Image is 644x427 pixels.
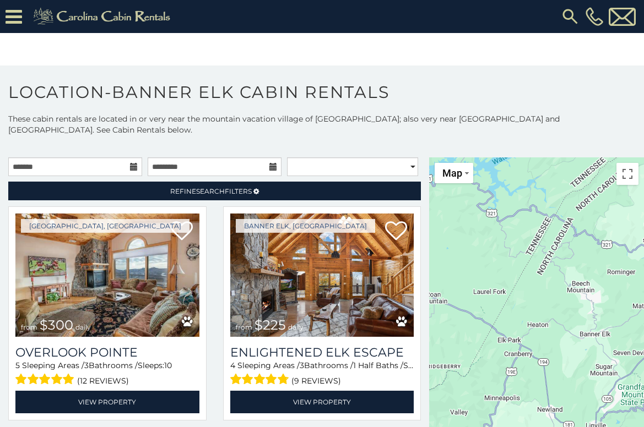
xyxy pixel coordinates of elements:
[21,323,37,331] span: from
[15,214,199,337] a: Overlook Pointe from $300 daily
[75,323,91,331] span: daily
[28,6,180,28] img: Khaki-logo.png
[560,7,580,26] img: search-regular.svg
[15,391,199,413] a: View Property
[385,220,407,243] a: Add to favorites
[84,360,89,370] span: 3
[15,345,199,360] a: Overlook Pointe
[230,214,414,337] a: Enlightened Elk Escape from $225 daily
[616,163,638,185] button: Toggle fullscreen view
[230,360,414,388] div: Sleeping Areas / Bathrooms / Sleeps:
[170,187,252,195] span: Refine Filters
[230,345,414,360] a: Enlightened Elk Escape
[196,187,225,195] span: Search
[15,214,199,337] img: Overlook Pointe
[353,360,403,370] span: 1 Half Baths /
[15,360,199,388] div: Sleeping Areas / Bathrooms / Sleeps:
[40,317,73,333] span: $300
[236,323,252,331] span: from
[442,167,462,179] span: Map
[164,360,172,370] span: 10
[230,360,235,370] span: 4
[230,391,414,413] a: View Property
[230,214,414,337] img: Enlightened Elk Escape
[255,317,286,333] span: $225
[300,360,304,370] span: 3
[236,219,375,233] a: Banner Elk, [GEOGRAPHIC_DATA]
[8,182,421,200] a: RefineSearchFilters
[583,7,606,26] a: [PHONE_NUMBER]
[21,219,190,233] a: [GEOGRAPHIC_DATA], [GEOGRAPHIC_DATA]
[291,374,341,388] span: (9 reviews)
[288,323,304,331] span: daily
[15,360,20,370] span: 5
[435,163,473,183] button: Change map style
[77,374,129,388] span: (12 reviews)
